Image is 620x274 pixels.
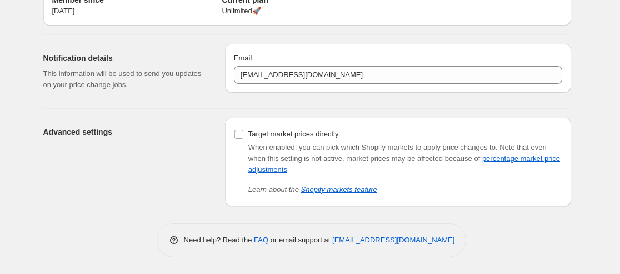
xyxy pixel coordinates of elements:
span: or email support at [268,236,332,244]
h2: Notification details [43,53,207,64]
a: Shopify markets feature [301,185,377,194]
a: [EMAIL_ADDRESS][DOMAIN_NAME] [332,236,454,244]
span: Email [234,54,252,62]
h2: Advanced settings [43,126,207,138]
span: Target market prices directly [248,130,339,138]
p: Unlimited 🚀 [222,6,392,17]
p: [DATE] [52,6,222,17]
p: This information will be used to send you updates on your price change jobs. [43,68,207,90]
span: Note that even when this setting is not active, market prices may be affected because of [248,143,560,174]
a: FAQ [254,236,268,244]
span: When enabled, you can pick which Shopify markets to apply price changes to. [248,143,498,151]
span: Need help? Read the [184,236,254,244]
i: Learn about the [248,185,377,194]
